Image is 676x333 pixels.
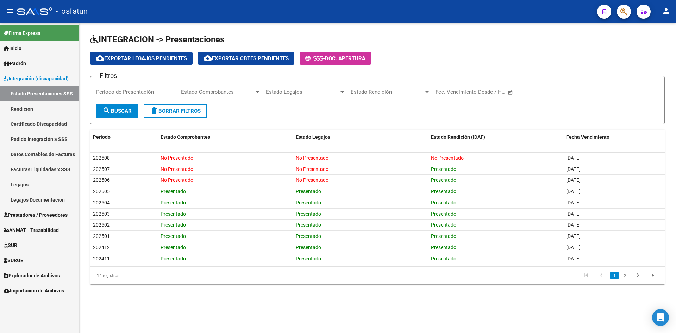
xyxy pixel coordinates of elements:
[431,211,456,217] span: Presentado
[566,166,581,172] span: [DATE]
[90,35,224,44] span: INTEGRACION -> Presentaciones
[631,272,645,279] a: go to next page
[161,211,186,217] span: Presentado
[507,88,515,97] button: Open calendar
[4,75,69,82] span: Integración (discapacidad)
[93,189,110,194] span: 202505
[305,55,325,62] span: -
[6,7,14,15] mat-icon: menu
[150,108,201,114] span: Borrar Filtros
[566,222,581,228] span: [DATE]
[296,189,321,194] span: Presentado
[595,272,608,279] a: go to previous page
[300,52,371,65] button: -Doc. Apertura
[93,200,110,205] span: 202504
[198,52,294,65] button: Exportar Cbtes Pendientes
[620,270,630,282] li: page 2
[621,272,629,279] a: 2
[4,60,26,67] span: Padrón
[102,108,132,114] span: Buscar
[158,130,293,145] datatable-header-cell: Estado Comprobantes
[161,245,186,250] span: Presentado
[4,226,59,234] span: ANMAT - Trazabilidad
[610,272,619,279] a: 1
[296,245,321,250] span: Presentado
[296,222,321,228] span: Presentado
[470,89,505,95] input: Fecha fin
[4,257,23,264] span: SURGE
[566,200,581,205] span: [DATE]
[4,241,17,249] span: SUR
[4,272,60,279] span: Explorador de Archivos
[566,189,581,194] span: [DATE]
[161,189,186,194] span: Presentado
[161,134,210,140] span: Estado Comprobantes
[93,245,110,250] span: 202412
[566,256,581,261] span: [DATE]
[93,155,110,161] span: 202508
[563,130,665,145] datatable-header-cell: Fecha Vencimiento
[325,55,365,62] span: Doc. Apertura
[4,287,64,295] span: Importación de Archivos
[93,211,110,217] span: 202503
[93,177,110,183] span: 202506
[431,233,456,239] span: Presentado
[428,130,563,145] datatable-header-cell: Estado Rendición (IDAF)
[609,270,620,282] li: page 1
[296,134,330,140] span: Estado Legajos
[161,222,186,228] span: Presentado
[93,166,110,172] span: 202507
[93,222,110,228] span: 202502
[144,104,207,118] button: Borrar Filtros
[102,106,111,115] mat-icon: search
[161,233,186,239] span: Presentado
[161,166,193,172] span: No Presentado
[161,177,193,183] span: No Presentado
[93,233,110,239] span: 202501
[566,177,581,183] span: [DATE]
[4,44,21,52] span: Inicio
[296,200,321,205] span: Presentado
[93,256,110,261] span: 202411
[93,134,111,140] span: Periodo
[566,155,581,161] span: [DATE]
[296,155,328,161] span: No Presentado
[662,7,670,15] mat-icon: person
[96,54,104,62] mat-icon: cloud_download
[647,272,660,279] a: go to last page
[90,130,158,145] datatable-header-cell: Periodo
[204,54,212,62] mat-icon: cloud_download
[90,267,204,284] div: 14 registros
[431,155,464,161] span: No Presentado
[652,309,669,326] div: Open Intercom Messenger
[431,200,456,205] span: Presentado
[431,177,456,183] span: Presentado
[579,272,593,279] a: go to first page
[431,256,456,261] span: Presentado
[96,104,138,118] button: Buscar
[161,155,193,161] span: No Presentado
[4,29,40,37] span: Firma Express
[96,55,187,62] span: Exportar Legajos Pendientes
[431,222,456,228] span: Presentado
[566,245,581,250] span: [DATE]
[266,89,339,95] span: Estado Legajos
[566,233,581,239] span: [DATE]
[351,89,424,95] span: Estado Rendición
[4,211,68,219] span: Prestadores / Proveedores
[431,245,456,250] span: Presentado
[150,106,158,115] mat-icon: delete
[296,177,328,183] span: No Presentado
[431,166,456,172] span: Presentado
[161,256,186,261] span: Presentado
[296,166,328,172] span: No Presentado
[296,233,321,239] span: Presentado
[161,200,186,205] span: Presentado
[90,52,193,65] button: Exportar Legajos Pendientes
[293,130,428,145] datatable-header-cell: Estado Legajos
[181,89,254,95] span: Estado Comprobantes
[431,134,485,140] span: Estado Rendición (IDAF)
[96,71,120,81] h3: Filtros
[566,134,609,140] span: Fecha Vencimiento
[566,211,581,217] span: [DATE]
